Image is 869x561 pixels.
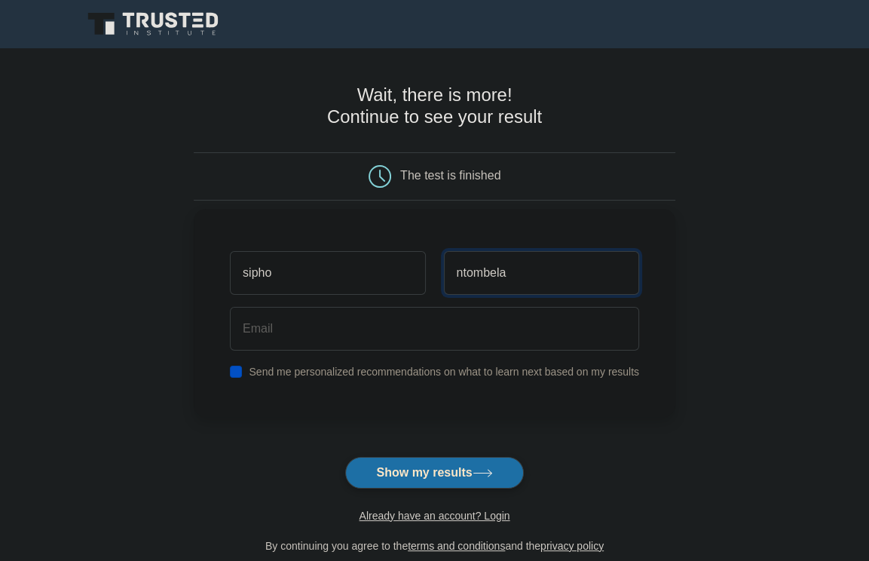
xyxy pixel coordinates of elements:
[444,251,639,295] input: Last name
[408,540,505,552] a: terms and conditions
[400,169,500,182] div: The test is finished
[249,366,639,378] label: Send me personalized recommendations on what to learn next based on my results
[230,251,425,295] input: First name
[540,540,604,552] a: privacy policy
[185,537,684,555] div: By continuing you agree to the and the
[194,84,675,127] h4: Wait, there is more! Continue to see your result
[230,307,639,351] input: Email
[345,457,523,489] button: Show my results
[359,510,509,522] a: Already have an account? Login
